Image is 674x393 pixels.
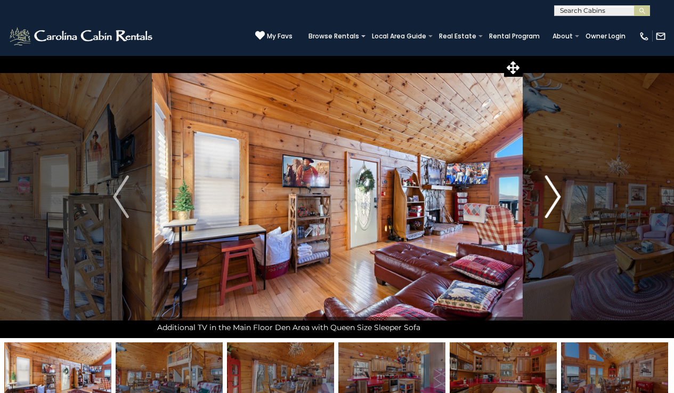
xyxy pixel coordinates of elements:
button: Next [522,55,583,338]
img: arrow [113,175,129,218]
a: My Favs [255,30,293,42]
img: White-1-2.png [8,26,156,47]
a: Real Estate [434,29,482,44]
img: mail-regular-white.png [655,31,666,42]
a: Local Area Guide [367,29,432,44]
button: Previous [91,55,152,338]
a: Browse Rentals [303,29,364,44]
a: About [547,29,578,44]
div: Additional TV in the Main Floor Den Area with Queen Size Sleeper Sofa [152,317,523,338]
img: arrow [545,175,561,218]
span: My Favs [267,31,293,41]
a: Rental Program [484,29,545,44]
a: Owner Login [580,29,631,44]
img: phone-regular-white.png [639,31,649,42]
